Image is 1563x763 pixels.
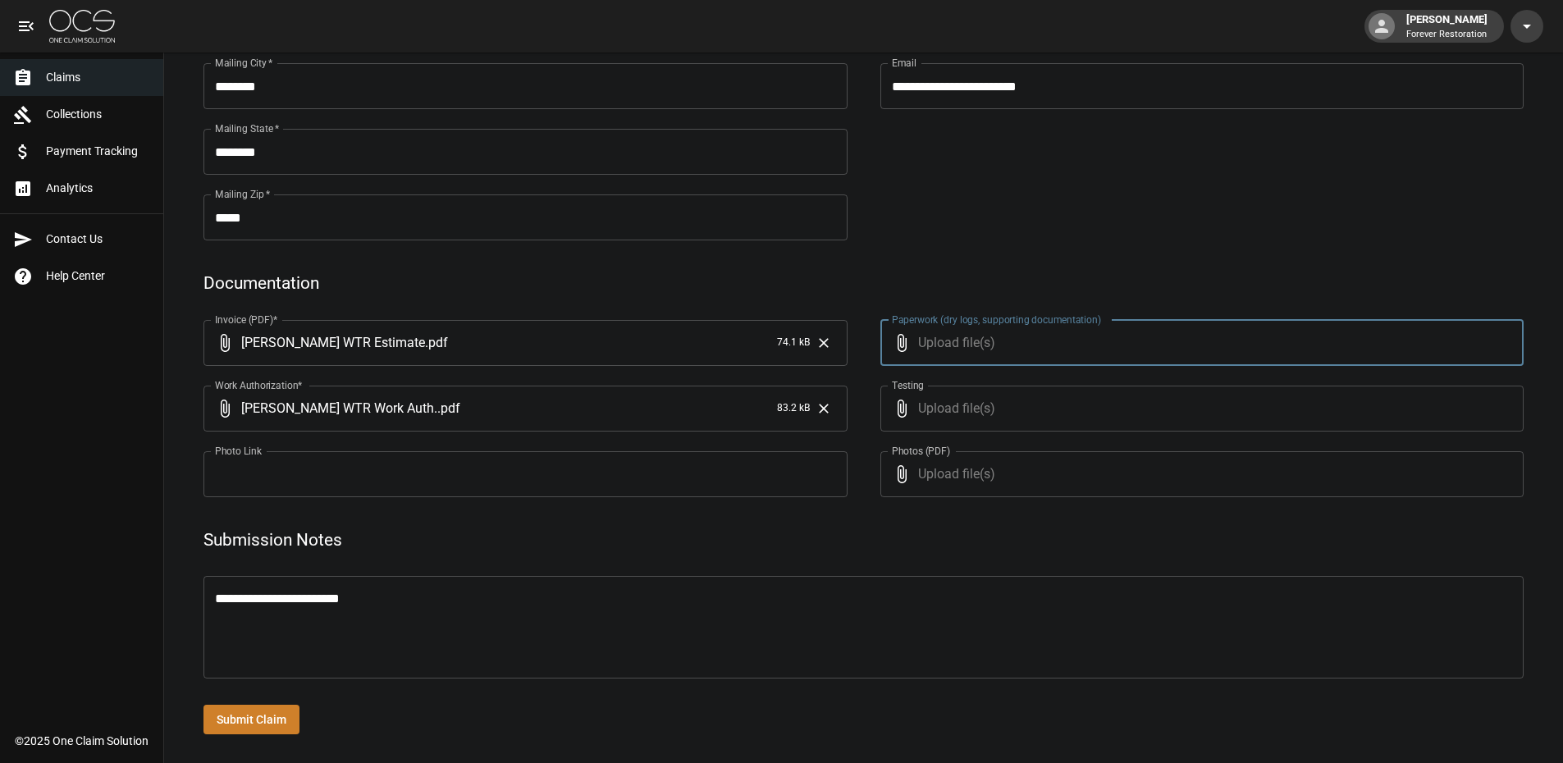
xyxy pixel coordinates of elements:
span: 83.2 kB [777,400,810,417]
div: © 2025 One Claim Solution [15,733,149,749]
span: [PERSON_NAME] WTR Work Auth. [241,399,437,418]
label: Mailing State [215,121,279,135]
span: . pdf [425,333,448,352]
span: Upload file(s) [918,320,1480,366]
span: Help Center [46,267,150,285]
button: Submit Claim [203,705,299,735]
span: Payment Tracking [46,143,150,160]
div: [PERSON_NAME] [1400,11,1494,41]
span: [PERSON_NAME] WTR Estimate [241,333,425,352]
span: Analytics [46,180,150,197]
button: Clear [811,396,836,421]
label: Work Authorization* [215,378,303,392]
button: Clear [811,331,836,355]
label: Email [892,56,916,70]
span: Upload file(s) [918,451,1480,497]
label: Testing [892,378,924,392]
span: Collections [46,106,150,123]
label: Mailing Zip [215,187,271,201]
label: Photo Link [215,444,262,458]
img: ocs-logo-white-transparent.png [49,10,115,43]
span: 74.1 kB [777,335,810,351]
button: open drawer [10,10,43,43]
label: Mailing City [215,56,273,70]
span: Claims [46,69,150,86]
p: Forever Restoration [1406,28,1488,42]
label: Paperwork (dry logs, supporting documentation) [892,313,1101,327]
span: Contact Us [46,231,150,248]
label: Invoice (PDF)* [215,313,278,327]
span: . pdf [437,399,460,418]
span: Upload file(s) [918,386,1480,432]
label: Photos (PDF) [892,444,950,458]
